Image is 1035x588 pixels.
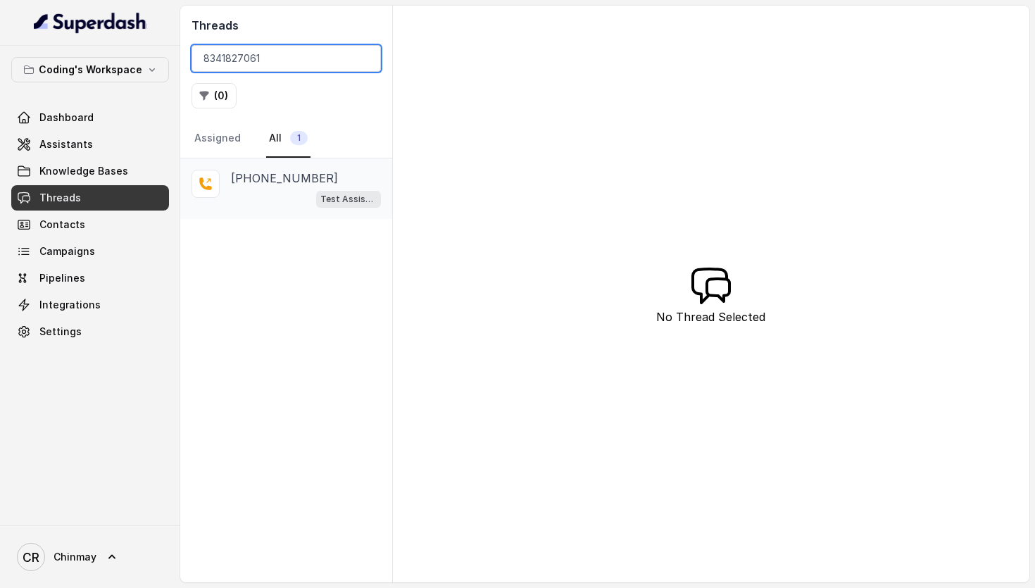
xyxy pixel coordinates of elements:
a: Threads [11,185,169,211]
nav: Tabs [192,120,381,158]
span: Campaigns [39,244,95,258]
span: Contacts [39,218,85,232]
p: No Thread Selected [656,308,765,325]
p: [PHONE_NUMBER] [231,170,338,187]
a: Contacts [11,212,169,237]
span: 1 [290,131,308,145]
text: CR [23,550,39,565]
span: Assistants [39,137,93,151]
a: Assigned [192,120,244,158]
span: Dashboard [39,111,94,125]
button: (0) [192,83,237,108]
p: Test Assistant-3 [320,192,377,206]
p: Coding's Workspace [39,61,142,78]
a: Dashboard [11,105,169,130]
span: Pipelines [39,271,85,285]
h2: Threads [192,17,381,34]
span: Settings [39,325,82,339]
span: Chinmay [54,550,96,564]
a: Knowledge Bases [11,158,169,184]
span: Knowledge Bases [39,164,128,178]
a: All1 [266,120,310,158]
a: Campaigns [11,239,169,264]
a: Settings [11,319,169,344]
a: Chinmay [11,537,169,577]
span: Integrations [39,298,101,312]
img: light.svg [34,11,147,34]
a: Integrations [11,292,169,318]
button: Coding's Workspace [11,57,169,82]
span: Threads [39,191,81,205]
a: Assistants [11,132,169,157]
input: Search by Call ID or Phone Number [192,45,381,72]
a: Pipelines [11,265,169,291]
